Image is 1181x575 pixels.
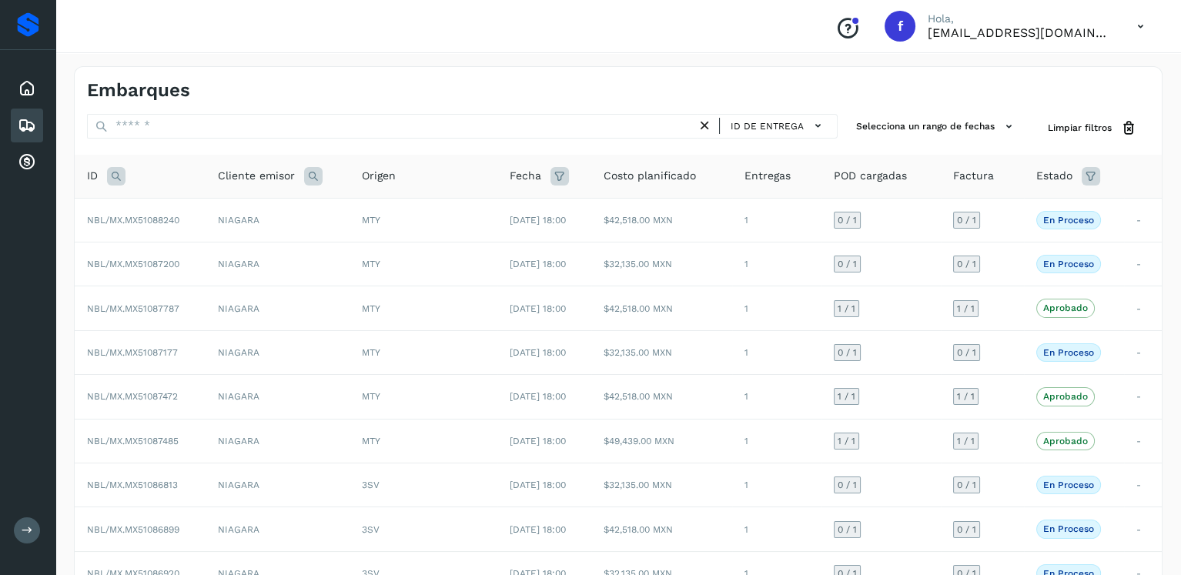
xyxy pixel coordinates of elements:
[838,525,857,534] span: 0 / 1
[1124,463,1162,507] td: -
[732,198,821,242] td: 1
[362,259,380,269] span: MTY
[928,12,1112,25] p: Hola,
[928,25,1112,40] p: facturacion@protransport.com.mx
[1043,391,1088,402] p: Aprobado
[591,463,732,507] td: $32,135.00 MXN
[87,436,179,446] span: NBL/MX.MX51087485
[1124,286,1162,330] td: -
[206,330,350,374] td: NIAGARA
[510,259,566,269] span: [DATE] 18:00
[87,480,178,490] span: NBL/MX.MX51086813
[510,215,566,226] span: [DATE] 18:00
[957,304,975,313] span: 1 / 1
[206,375,350,419] td: NIAGARA
[362,480,380,490] span: 3SV
[957,259,976,269] span: 0 / 1
[362,168,396,184] span: Origen
[732,242,821,286] td: 1
[206,507,350,551] td: NIAGARA
[362,215,380,226] span: MTY
[510,303,566,314] span: [DATE] 18:00
[1043,436,1088,446] p: Aprobado
[1043,215,1094,226] p: En proceso
[732,375,821,419] td: 1
[87,79,190,102] h4: Embarques
[838,304,855,313] span: 1 / 1
[1124,419,1162,463] td: -
[510,347,566,358] span: [DATE] 18:00
[1036,168,1072,184] span: Estado
[591,286,732,330] td: $42,518.00 MXN
[957,480,976,490] span: 0 / 1
[732,286,821,330] td: 1
[87,391,178,402] span: NBL/MX.MX51087472
[510,168,541,184] span: Fecha
[510,480,566,490] span: [DATE] 18:00
[834,168,907,184] span: POD cargadas
[87,347,178,358] span: NBL/MX.MX51087177
[1043,347,1094,358] p: En proceso
[732,507,821,551] td: 1
[591,375,732,419] td: $42,518.00 MXN
[850,114,1023,139] button: Selecciona un rango de fechas
[11,109,43,142] div: Embarques
[206,242,350,286] td: NIAGARA
[11,145,43,179] div: Cuentas por cobrar
[838,436,855,446] span: 1 / 1
[732,419,821,463] td: 1
[510,436,566,446] span: [DATE] 18:00
[1043,303,1088,313] p: Aprobado
[510,391,566,402] span: [DATE] 18:00
[11,72,43,105] div: Inicio
[838,216,857,225] span: 0 / 1
[1043,523,1094,534] p: En proceso
[362,524,380,535] span: 3SV
[591,507,732,551] td: $42,518.00 MXN
[1043,259,1094,269] p: En proceso
[957,348,976,357] span: 0 / 1
[604,168,696,184] span: Costo planificado
[591,330,732,374] td: $32,135.00 MXN
[744,168,791,184] span: Entregas
[362,391,380,402] span: MTY
[726,115,831,137] button: ID de entrega
[838,480,857,490] span: 0 / 1
[87,524,179,535] span: NBL/MX.MX51086899
[1124,375,1162,419] td: -
[732,463,821,507] td: 1
[1124,242,1162,286] td: -
[218,168,295,184] span: Cliente emisor
[362,347,380,358] span: MTY
[206,463,350,507] td: NIAGARA
[953,168,994,184] span: Factura
[87,259,179,269] span: NBL/MX.MX51087200
[206,286,350,330] td: NIAGARA
[838,259,857,269] span: 0 / 1
[1124,198,1162,242] td: -
[87,168,98,184] span: ID
[732,330,821,374] td: 1
[1124,330,1162,374] td: -
[1043,480,1094,490] p: En proceso
[591,198,732,242] td: $42,518.00 MXN
[362,303,380,314] span: MTY
[957,392,975,401] span: 1 / 1
[87,303,179,314] span: NBL/MX.MX51087787
[206,198,350,242] td: NIAGARA
[1048,121,1112,135] span: Limpiar filtros
[206,419,350,463] td: NIAGARA
[87,215,179,226] span: NBL/MX.MX51088240
[957,525,976,534] span: 0 / 1
[838,348,857,357] span: 0 / 1
[957,436,975,446] span: 1 / 1
[591,242,732,286] td: $32,135.00 MXN
[957,216,976,225] span: 0 / 1
[510,524,566,535] span: [DATE] 18:00
[591,419,732,463] td: $49,439.00 MXN
[1124,507,1162,551] td: -
[838,392,855,401] span: 1 / 1
[362,436,380,446] span: MTY
[731,119,804,133] span: ID de entrega
[1035,114,1149,142] button: Limpiar filtros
